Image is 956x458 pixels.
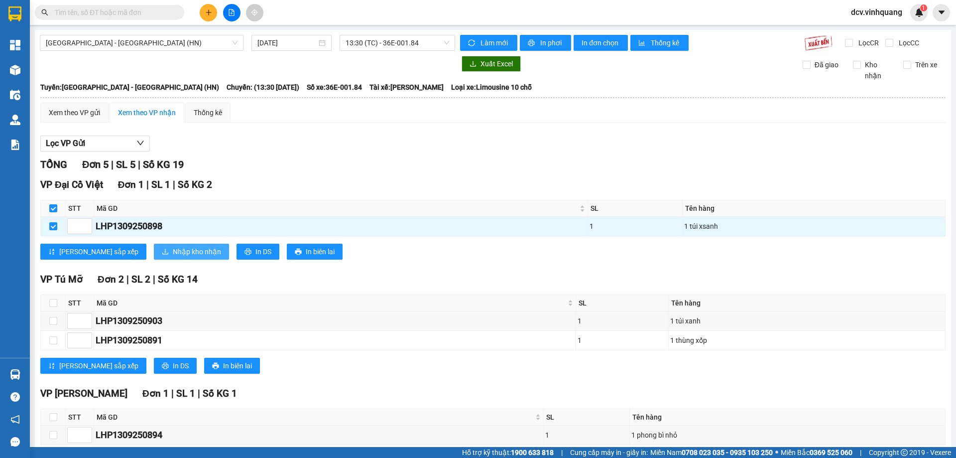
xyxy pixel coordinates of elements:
[650,447,773,458] span: Miền Nam
[173,360,189,371] span: In DS
[545,430,628,441] div: 1
[48,248,55,256] span: sort-ascending
[94,426,544,445] td: LHP1309250894
[237,244,279,260] button: printerIn DS
[40,83,219,91] b: Tuyến: [GEOGRAPHIC_DATA] - [GEOGRAPHIC_DATA] (HN)
[670,335,944,346] div: 1 thùng xốp
[200,4,217,21] button: plus
[118,107,176,118] div: Xem theo VP nhận
[146,179,149,190] span: |
[173,179,175,190] span: |
[287,244,343,260] button: printerIn biên lai
[126,274,129,285] span: |
[97,298,566,308] span: Mã GD
[804,35,833,51] img: 9k=
[96,333,574,347] div: LHP1309250891
[203,388,237,399] span: Số KG 1
[48,362,55,370] span: sort-ascending
[462,56,521,72] button: downloadXuất Excel
[511,449,554,457] strong: 1900 633 818
[651,37,681,48] span: Thống kê
[8,6,21,21] img: logo-vxr
[306,246,335,257] span: In biên lai
[861,59,896,81] span: Kho nhận
[922,4,925,11] span: 1
[582,37,620,48] span: In đơn chọn
[480,58,513,69] span: Xuất Excel
[97,203,578,214] span: Mã GD
[40,388,127,399] span: VP [PERSON_NAME]
[66,409,94,426] th: STT
[205,9,212,16] span: plus
[40,244,146,260] button: sort-ascending[PERSON_NAME] sắp xếp
[10,437,20,447] span: message
[154,244,229,260] button: downloadNhập kho nhận
[683,200,946,217] th: Tên hàng
[588,200,683,217] th: SL
[578,335,666,346] div: 1
[228,9,235,16] span: file-add
[40,358,146,374] button: sort-ascending[PERSON_NAME] sắp xếp
[670,315,944,326] div: 1 túi xanh
[10,115,20,125] img: warehouse-icon
[153,274,155,285] span: |
[775,451,778,455] span: ⚪️
[811,59,842,70] span: Đã giao
[244,248,251,256] span: printer
[198,388,200,399] span: |
[369,82,444,93] span: Tài xế: [PERSON_NAME]
[682,449,773,457] strong: 0708 023 035 - 0935 103 250
[46,137,85,150] span: Lọc VP Gửi
[570,447,648,458] span: Cung cấp máy in - giấy in:
[97,412,533,423] span: Mã GD
[933,4,950,21] button: caret-down
[142,388,169,399] span: Đơn 1
[255,246,271,257] span: In DS
[143,158,184,170] span: Số KG 19
[131,274,150,285] span: SL 2
[451,82,532,93] span: Loại xe: Limousine 10 chỗ
[520,35,571,51] button: printerIn phơi
[176,388,195,399] span: SL 1
[49,107,100,118] div: Xem theo VP gửi
[98,274,124,285] span: Đơn 2
[40,136,150,152] button: Lọc VP Gửi
[94,217,588,236] td: LHP1309250898
[96,219,586,233] div: LHP1309250898
[630,35,689,51] button: bar-chartThống kê
[544,409,630,426] th: SL
[470,60,477,68] span: download
[911,59,941,70] span: Trên xe
[901,449,908,456] span: copyright
[915,8,924,17] img: icon-new-feature
[251,9,258,16] span: aim
[684,221,944,232] div: 1 túi xsanh
[578,315,666,326] div: 1
[781,447,852,458] span: Miền Bắc
[40,158,67,170] span: TỔNG
[158,274,198,285] span: Số KG 14
[162,248,169,256] span: download
[96,428,542,442] div: LHP1309250894
[631,430,944,441] div: 1 phong bì nhỏ
[860,447,861,458] span: |
[246,4,263,21] button: aim
[118,179,144,190] span: Đơn 1
[630,409,946,426] th: Tên hàng
[574,35,628,51] button: In đơn chọn
[55,7,172,18] input: Tìm tên, số ĐT hoặc mã đơn
[10,90,20,100] img: warehouse-icon
[82,158,109,170] span: Đơn 5
[561,447,563,458] span: |
[154,358,197,374] button: printerIn DS
[59,246,138,257] span: [PERSON_NAME] sắp xếp
[10,140,20,150] img: solution-icon
[937,8,946,17] span: caret-down
[111,158,114,170] span: |
[480,37,509,48] span: Làm mới
[151,179,170,190] span: SL 1
[173,246,221,257] span: Nhập kho nhận
[10,392,20,402] span: question-circle
[346,35,449,50] span: 13:30 (TC) - 36E-001.84
[66,200,94,217] th: STT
